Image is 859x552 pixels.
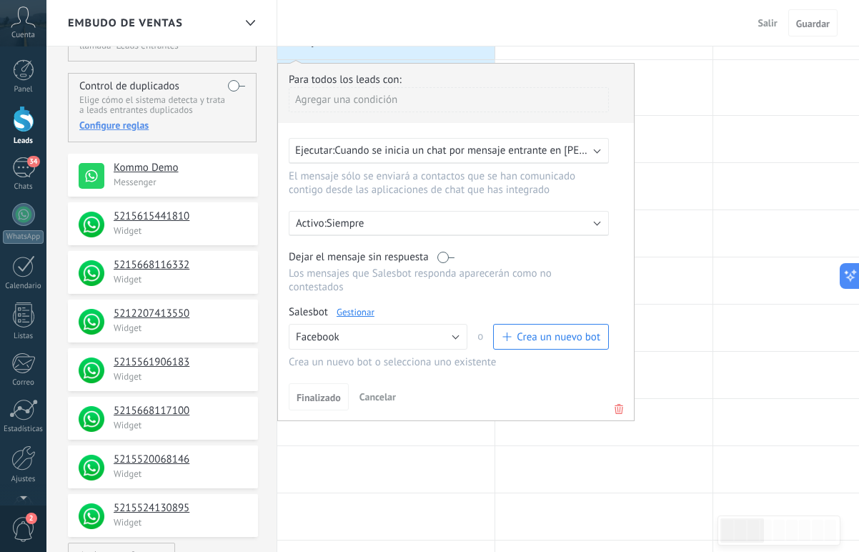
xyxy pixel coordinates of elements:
img: logo_min.png [79,406,104,432]
div: Para todos los leads con: [289,73,623,87]
span: Activo: [296,217,327,230]
img: logo_min.png [79,358,104,383]
p: Widget [114,370,249,383]
span: Salir [758,16,778,29]
h4: 5212207413550 [114,307,247,321]
span: Dejar el mensaje sin respuesta [289,250,429,264]
p: Widget [114,516,249,528]
h4: 5215615441810 [114,210,247,224]
p: El mensaje sólo se enviará a contactos que se han comunicado contigo desde las aplicaciones de ch... [289,169,595,197]
span: o [467,324,493,350]
div: Crea un nuevo bot o selecciona uno existente [289,355,609,369]
div: Agregar una condición [289,87,609,112]
div: Salesbot [289,305,609,319]
p: Siempre [327,217,577,230]
p: Messenger [114,176,249,188]
h4: 5215668117100 [114,404,247,418]
div: Calendario [3,282,44,291]
h4: 5215520068146 [114,453,247,467]
div: Estadísticas [3,425,44,434]
span: Guardar [796,19,830,29]
img: logo_min.png [79,260,104,286]
span: Embudo de ventas [68,16,183,30]
div: Panel [3,85,44,94]
p: Widget [114,419,249,431]
div: Leads [3,137,44,146]
h4: 5215524130895 [114,501,247,516]
div: Ajustes [3,475,44,484]
div: Chats [3,182,44,192]
button: Crea un nuevo bot [493,324,609,350]
div: Embudo de ventas [238,9,262,37]
p: Widget [114,468,249,480]
a: Gestionar [337,306,374,318]
img: logo_min.png [79,212,104,237]
span: Finalizado [297,393,341,403]
p: Los mensajes que Salesbot responda aparecerán como no contestados [289,267,609,294]
button: Facebook [289,324,467,350]
p: Widget [114,225,249,237]
h4: Kommo Demo [114,161,247,175]
p: Esta función capta leads de tus fuentes de generación de leads y los agrega a una etapa previa a ... [79,11,244,51]
div: WhatsApp [3,230,44,244]
p: Widget [114,273,249,285]
span: 2 [26,513,37,524]
h4: 5215668116332 [114,258,247,272]
div: Configure reglas [79,119,244,132]
button: Salir [753,12,783,34]
p: Widget [114,322,249,334]
img: logo_min.png [79,503,104,529]
img: logo_min.png [79,309,104,335]
span: Cuenta [11,31,35,40]
button: Finalizado [289,383,349,410]
div: Listas [3,332,44,341]
span: 34 [27,156,39,167]
p: Elige cómo el sistema detecta y trata a leads entrantes duplicados [79,95,244,115]
div: Correo [3,378,44,388]
span: Cancelar [359,390,396,403]
button: Cancelar [354,386,402,408]
img: logo_min.png [79,455,104,480]
h4: 5215561906183 [114,355,247,370]
h4: Control de duplicados [79,79,179,93]
span: Crea un nuevo bot [517,330,600,344]
span: Cuando se inicia un chat por mensaje entrante en [PERSON_NAME] seleccionados [334,144,707,157]
span: Ejecutar: [295,144,334,157]
button: Guardar [788,9,838,36]
span: Facebook [296,330,339,344]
